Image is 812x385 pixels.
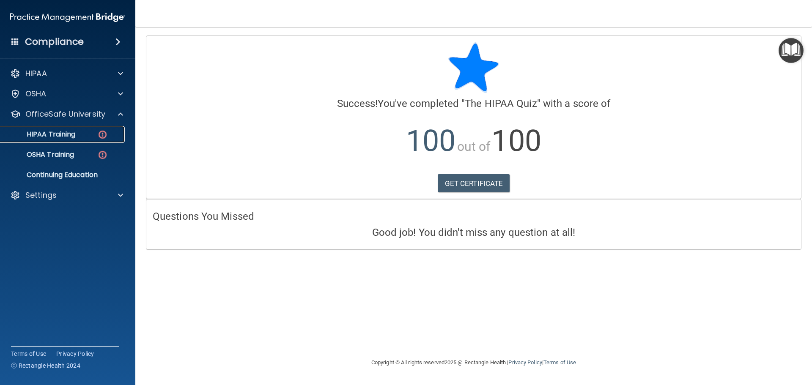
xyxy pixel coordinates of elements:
[508,359,542,366] a: Privacy Policy
[25,190,57,200] p: Settings
[337,98,378,109] span: Success!
[10,190,123,200] a: Settings
[448,42,499,93] img: blue-star-rounded.9d042014.png
[543,359,576,366] a: Terms of Use
[25,36,84,48] h4: Compliance
[97,129,108,140] img: danger-circle.6113f641.png
[153,211,795,222] h4: Questions You Missed
[25,68,47,79] p: HIPAA
[438,174,510,193] a: GET CERTIFICATE
[25,89,47,99] p: OSHA
[97,150,108,160] img: danger-circle.6113f641.png
[5,130,75,139] p: HIPAA Training
[10,89,123,99] a: OSHA
[5,150,74,159] p: OSHA Training
[11,361,80,370] span: Ⓒ Rectangle Health 2024
[5,171,121,179] p: Continuing Education
[457,139,491,154] span: out of
[25,109,105,119] p: OfficeSafe University
[153,98,795,109] h4: You've completed " " with a score of
[10,68,123,79] a: HIPAA
[491,123,541,158] span: 100
[779,38,804,63] button: Open Resource Center
[56,350,94,358] a: Privacy Policy
[11,350,46,358] a: Terms of Use
[10,9,125,26] img: PMB logo
[406,123,455,158] span: 100
[10,109,123,119] a: OfficeSafe University
[319,349,628,376] div: Copyright © All rights reserved 2025 @ Rectangle Health | |
[465,98,537,109] span: The HIPAA Quiz
[153,227,795,238] h4: Good job! You didn't miss any question at all!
